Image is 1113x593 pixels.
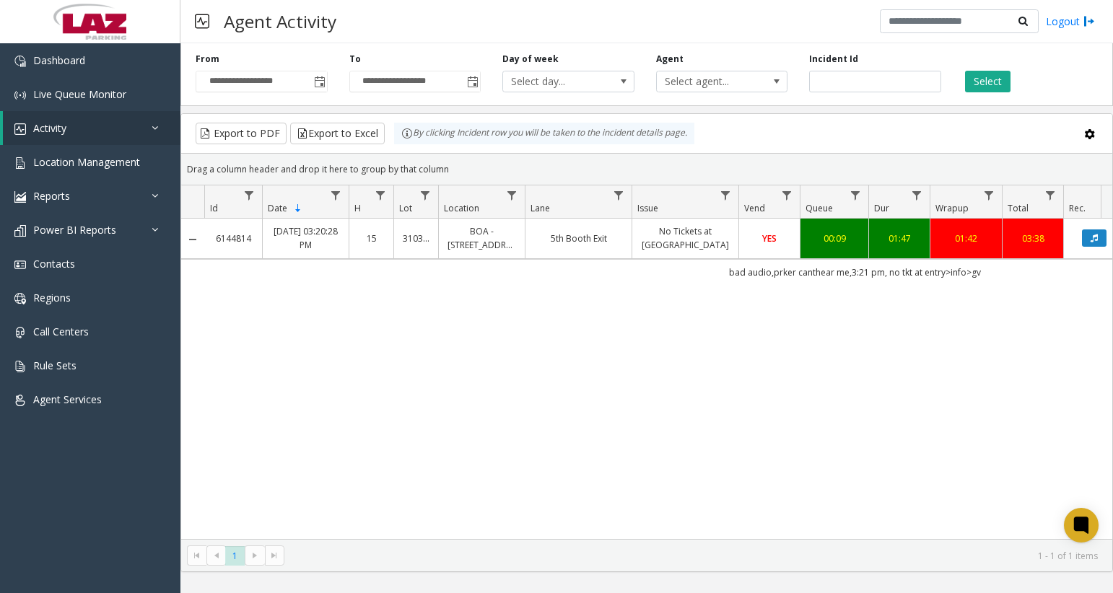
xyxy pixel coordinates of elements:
div: By clicking Incident row you will be taken to the incident details page. [394,123,694,144]
div: Data table [181,185,1112,539]
img: logout [1083,14,1095,29]
span: Location [444,202,479,214]
kendo-pager-info: 1 - 1 of 1 items [293,550,1098,562]
span: Dashboard [33,53,85,67]
span: Rec. [1069,202,1086,214]
span: Select day... [503,71,607,92]
img: 'icon' [14,225,26,237]
span: H [354,202,361,214]
div: Drag a column header and drop it here to group by that column [181,157,1112,182]
button: Select [965,71,1011,92]
a: Issue Filter Menu [716,185,736,205]
span: Power BI Reports [33,223,116,237]
span: Sortable [292,203,304,214]
h3: Agent Activity [217,4,344,39]
span: Total [1008,202,1029,214]
a: BOA - [STREET_ADDRESS] [448,224,516,252]
a: Lot Filter Menu [416,185,435,205]
span: Regions [33,291,71,304]
a: Logout [1046,14,1095,29]
span: Vend [744,202,765,214]
a: [DATE] 03:20:28 PM [271,224,340,252]
span: Issue [637,202,658,214]
button: Export to PDF [196,123,287,144]
a: 01:42 [939,232,993,245]
a: Total Filter Menu [1041,185,1060,205]
a: H Filter Menu [371,185,390,205]
a: Wrapup Filter Menu [979,185,999,205]
img: 'icon' [14,327,26,338]
span: YES [762,232,777,245]
span: Lane [531,202,550,214]
a: 310314 [403,232,429,245]
span: Agent Services [33,392,102,406]
a: Location Filter Menu [502,185,522,205]
label: Agent [656,53,684,66]
span: Wrapup [935,202,969,214]
a: 00:09 [809,232,860,245]
a: 6144814 [213,232,253,245]
span: Select agent... [657,71,761,92]
label: Day of week [502,53,559,66]
img: 'icon' [14,395,26,406]
a: Collapse Details [181,234,204,245]
span: Live Queue Monitor [33,87,126,101]
span: Toggle popup [311,71,327,92]
img: 'icon' [14,293,26,304]
label: From [196,53,219,66]
span: Date [268,202,287,214]
a: Queue Filter Menu [846,185,865,205]
a: 01:47 [878,232,921,245]
span: Lot [399,202,412,214]
span: Activity [33,121,66,135]
a: Vend Filter Menu [777,185,797,205]
span: Queue [806,202,833,214]
img: pageIcon [195,4,209,39]
span: Reports [33,189,70,203]
img: 'icon' [14,56,26,67]
a: 03:38 [1011,232,1055,245]
a: Date Filter Menu [326,185,346,205]
a: YES [748,232,791,245]
span: Toggle popup [464,71,480,92]
a: Dur Filter Menu [907,185,927,205]
span: Dur [874,202,889,214]
img: 'icon' [14,191,26,203]
a: No Tickets at [GEOGRAPHIC_DATA] [641,224,730,252]
span: Location Management [33,155,140,169]
a: 5th Booth Exit [534,232,623,245]
button: Export to Excel [290,123,385,144]
span: Rule Sets [33,359,77,372]
a: Lane Filter Menu [609,185,629,205]
label: To [349,53,361,66]
img: 'icon' [14,259,26,271]
span: Call Centers [33,325,89,338]
a: 15 [358,232,385,245]
img: 'icon' [14,361,26,372]
label: Incident Id [809,53,858,66]
img: 'icon' [14,89,26,101]
img: 'icon' [14,157,26,169]
span: Id [210,202,218,214]
span: Page 1 [225,546,245,566]
img: infoIcon.svg [401,128,413,139]
span: Contacts [33,257,75,271]
a: Activity [3,111,180,145]
a: Id Filter Menu [240,185,259,205]
img: 'icon' [14,123,26,135]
